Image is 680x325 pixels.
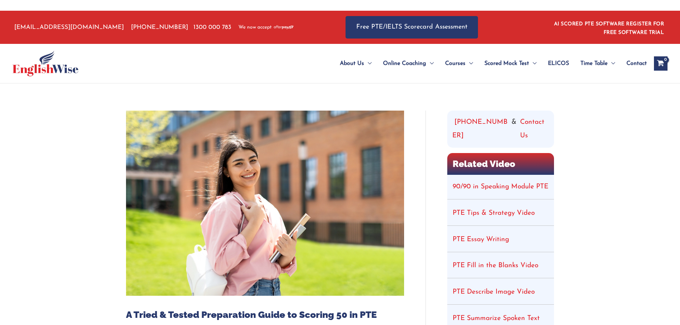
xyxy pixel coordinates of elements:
a: ELICOS [542,51,575,76]
span: Contact [626,51,647,76]
a: About UsMenu Toggle [334,51,377,76]
span: Menu Toggle [529,51,537,76]
a: Contact [621,51,647,76]
img: cropped-ew-logo [12,51,79,76]
a: Scored Mock TestMenu Toggle [479,51,542,76]
a: PTE Essay Writing [453,236,509,243]
span: Menu Toggle [364,51,372,76]
div: & [452,116,549,143]
aside: Header Widget 1 [550,16,668,39]
span: Online Coaching [383,51,426,76]
a: Contact Us [520,116,549,143]
h1: A Tried & Tested Preparation Guide to Scoring 50 in PTE [126,309,404,320]
span: Menu Toggle [608,51,615,76]
span: ELICOS [548,51,569,76]
a: CoursesMenu Toggle [439,51,479,76]
span: Time Table [580,51,608,76]
a: PTE Fill in the Blanks Video [453,262,538,269]
img: Afterpay-Logo [274,25,293,29]
a: View Shopping Cart, empty [654,56,668,71]
a: Online CoachingMenu Toggle [377,51,439,76]
a: Time TableMenu Toggle [575,51,621,76]
a: PTE Tips & Strategy Video [453,210,535,217]
span: Menu Toggle [465,51,473,76]
a: [EMAIL_ADDRESS][DOMAIN_NAME] [12,24,124,30]
span: Menu Toggle [426,51,434,76]
a: [PHONE_NUMBER] [452,116,508,143]
a: 90/90 in Speaking Module PTE [453,183,548,190]
nav: Site Navigation: Main Menu [323,51,647,76]
a: 1300 000 783 [193,24,231,30]
span: Scored Mock Test [484,51,529,76]
span: About Us [340,51,364,76]
span: We now accept [238,24,272,31]
a: Free PTE/IELTS Scorecard Assessment [346,16,478,39]
a: PTE Summarize Spoken Text [453,315,540,322]
a: [PHONE_NUMBER] [131,24,188,30]
a: PTE Describe Image Video [453,289,535,295]
h2: Related Video [447,153,554,175]
a: AI SCORED PTE SOFTWARE REGISTER FOR FREE SOFTWARE TRIAL [554,21,664,35]
span: Courses [445,51,465,76]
